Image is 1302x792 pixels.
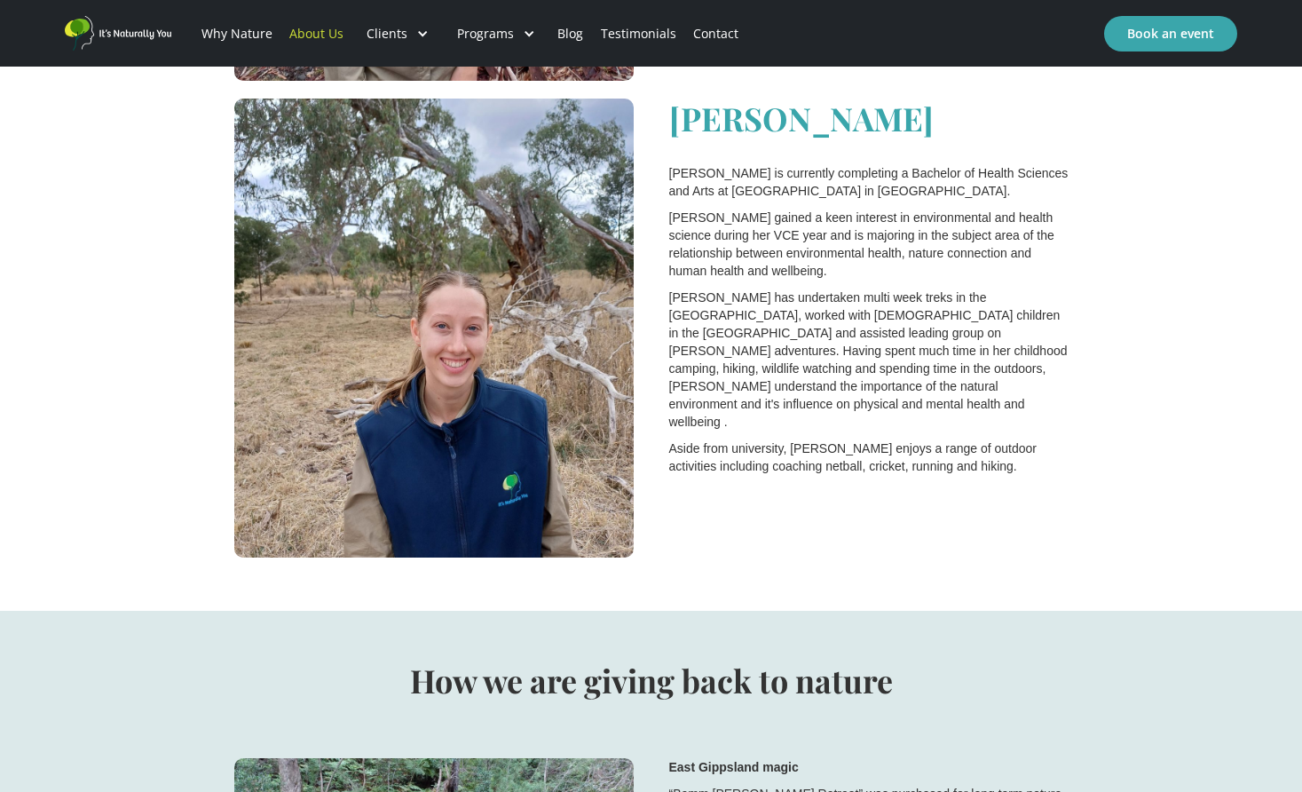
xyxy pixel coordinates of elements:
[669,209,1069,280] p: [PERSON_NAME] gained a keen interest in environmental and health science during her VCE year and ...
[193,4,280,64] a: Why Nature
[367,25,407,43] div: Clients
[669,99,1069,138] h1: [PERSON_NAME]
[669,164,1069,200] p: [PERSON_NAME] is currently completing a Bachelor of Health Sciences and Arts at [GEOGRAPHIC_DATA]...
[1104,16,1237,51] a: Book an event
[549,4,592,64] a: Blog
[457,25,514,43] div: Programs
[234,664,1069,696] h2: How we are giving back to nature
[352,4,443,64] div: Clients
[669,440,1069,475] p: Aside from university, [PERSON_NAME] enjoys a range of outdoor activities including coaching netb...
[592,4,684,64] a: Testimonials
[669,289,1069,431] p: [PERSON_NAME] has undertaken multi week treks in the [GEOGRAPHIC_DATA], worked with [DEMOGRAPHIC_...
[443,4,549,64] div: Programs
[281,4,352,64] a: About Us
[65,16,171,51] a: home
[669,760,799,774] strong: East Gippsland magic
[684,4,746,64] a: Contact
